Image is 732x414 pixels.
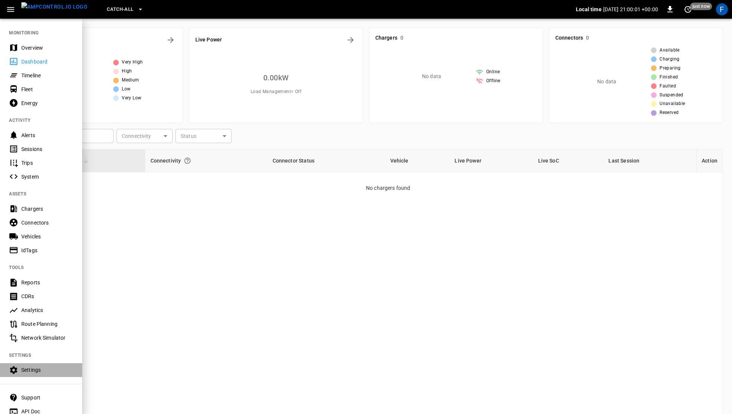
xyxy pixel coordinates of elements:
[21,44,73,52] div: Overview
[21,233,73,240] div: Vehicles
[603,6,658,13] p: [DATE] 21:00:01 +00:00
[21,58,73,65] div: Dashboard
[21,86,73,93] div: Fleet
[21,247,73,254] div: IdTags
[21,366,73,374] div: Settings
[21,145,73,153] div: Sessions
[21,334,73,342] div: Network Simulator
[21,306,73,314] div: Analytics
[576,6,602,13] p: Local time
[21,219,73,226] div: Connectors
[107,5,133,14] span: Catch-all
[21,293,73,300] div: CDRs
[21,2,87,12] img: ampcontrol.io logo
[21,159,73,167] div: Trips
[716,3,728,15] div: profile-icon
[21,72,73,79] div: Timeline
[21,279,73,286] div: Reports
[21,173,73,180] div: System
[21,99,73,107] div: Energy
[690,3,712,10] span: just now
[21,132,73,139] div: Alerts
[682,3,694,15] button: set refresh interval
[21,394,73,401] div: Support
[21,205,73,213] div: Chargers
[21,320,73,328] div: Route Planning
